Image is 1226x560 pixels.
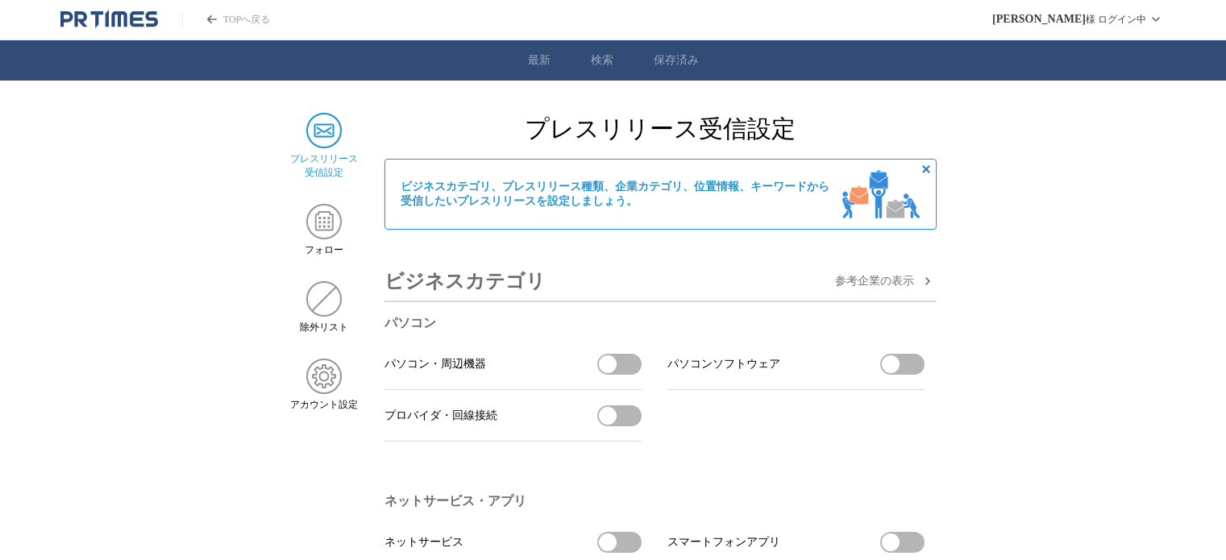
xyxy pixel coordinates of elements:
[306,204,342,239] img: フォロー
[306,113,342,148] img: プレスリリース 受信設定
[384,493,925,510] h3: ネットサービス・アプリ
[591,53,613,68] a: 検索
[384,535,463,550] span: ネットサービス
[384,409,497,423] span: プロバイダ・回線接続
[60,10,158,29] a: PR TIMESのトップページはこちら
[835,272,937,291] button: 参考企業の表示
[290,359,359,412] a: アカウント設定アカウント設定
[992,13,1086,26] span: [PERSON_NAME]
[305,243,343,257] span: フォロー
[290,113,359,180] a: プレスリリース 受信設定プレスリリース 受信設定
[667,357,780,371] span: パソコンソフトウェア
[528,53,551,68] a: 最新
[182,13,270,27] a: PR TIMESのトップページはこちら
[835,274,914,288] span: 参考企業の 表示
[384,357,486,371] span: パソコン・周辺機器
[384,315,925,332] h3: パソコン
[300,321,348,334] span: 除外リスト
[306,359,342,394] img: アカウント設定
[667,535,780,550] span: スマートフォンアプリ
[290,152,358,180] span: プレスリリース 受信設定
[290,204,359,257] a: フォローフォロー
[290,398,358,412] span: アカウント設定
[401,180,829,209] span: ビジネスカテゴリ、プレスリリース種類、企業カテゴリ、位置情報、キーワードから 受信したいプレスリリースを設定しましょう。
[384,262,546,301] h3: ビジネスカテゴリ
[384,113,937,146] h2: プレスリリース受信設定
[654,53,699,68] a: 保存済み
[306,281,342,317] img: 除外リスト
[290,281,359,334] a: 除外リスト除外リスト
[916,160,936,179] button: 非表示にする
